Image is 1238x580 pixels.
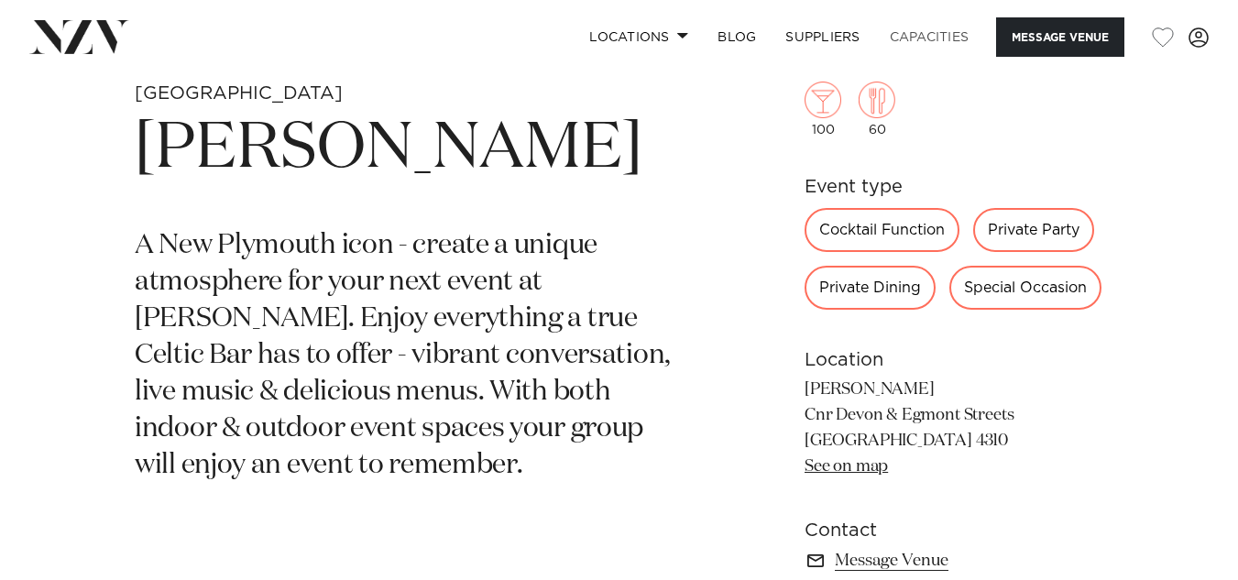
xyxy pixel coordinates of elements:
a: Message Venue [805,548,1103,574]
a: SUPPLIERS [771,17,874,57]
p: [PERSON_NAME] Cnr Devon & Egmont Streets [GEOGRAPHIC_DATA] 4310 [805,378,1103,480]
img: dining.png [859,82,895,118]
h6: Contact [805,517,1103,544]
a: BLOG [703,17,771,57]
p: A New Plymouth icon - create a unique atmosphere for your next event at [PERSON_NAME]. Enjoy ever... [135,228,674,484]
div: 60 [859,82,895,137]
a: Capacities [875,17,984,57]
img: cocktail.png [805,82,841,118]
div: Special Occasion [949,266,1101,310]
div: Private Dining [805,266,936,310]
h6: Event type [805,173,1103,201]
img: nzv-logo.png [29,20,129,53]
div: Private Party [973,208,1094,252]
div: Cocktail Function [805,208,959,252]
button: Message Venue [996,17,1124,57]
div: 100 [805,82,841,137]
h6: Location [805,346,1103,374]
h1: [PERSON_NAME] [135,107,674,192]
a: See on map [805,458,888,475]
a: Locations [575,17,703,57]
small: [GEOGRAPHIC_DATA] [135,84,343,103]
